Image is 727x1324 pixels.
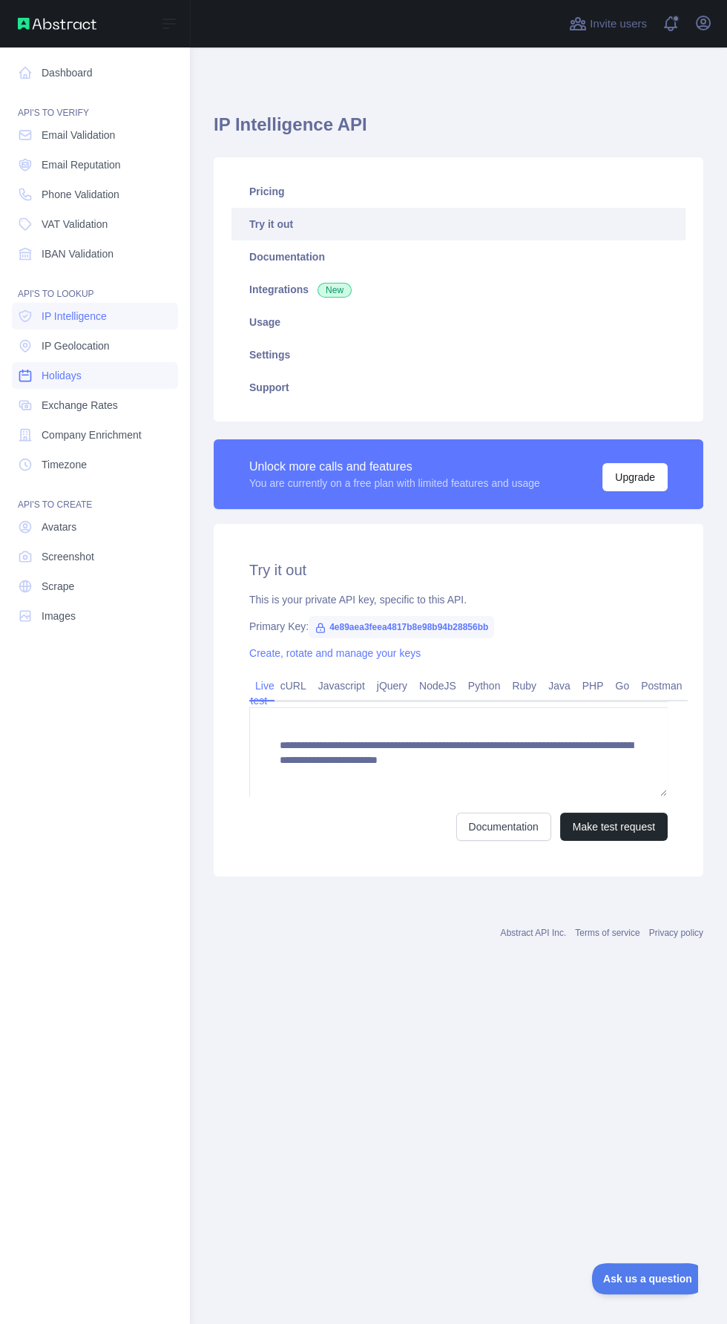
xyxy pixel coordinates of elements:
div: API'S TO VERIFY [12,89,178,119]
a: Privacy policy [649,928,703,938]
a: Exchange Rates [12,392,178,419]
a: NodeJS [413,674,462,698]
a: cURL [274,674,312,698]
a: IP Intelligence [12,303,178,330]
span: Scrape [42,579,74,594]
span: IP Intelligence [42,309,107,324]
a: Ruby [506,674,542,698]
button: Make test request [560,813,668,841]
a: Settings [231,338,685,371]
span: Email Reputation [42,157,121,172]
span: Timezone [42,457,87,472]
div: Primary Key: [249,619,668,634]
span: Invite users [590,16,647,33]
a: Terms of service [575,928,639,938]
a: Scrape [12,573,178,600]
a: Phone Validation [12,181,178,208]
a: Holidays [12,362,178,389]
span: VAT Validation [42,217,108,232]
img: Abstract API [18,18,96,30]
div: Unlock more calls and features [249,458,540,476]
span: Avatars [42,520,76,534]
span: Images [42,609,76,623]
a: Python [462,674,507,698]
span: 4e89aea3feea4817b8e98b94b28856bb [309,616,494,638]
a: Integrations New [231,273,685,306]
h2: Try it out [249,560,668,580]
a: Documentation [456,813,551,841]
a: Images [12,603,178,629]
a: Pricing [231,175,685,208]
a: Go [609,674,635,698]
a: jQuery [371,674,413,698]
a: Support [231,371,685,404]
a: Javascript [312,674,371,698]
a: Email Reputation [12,151,178,178]
a: IBAN Validation [12,240,178,267]
div: You are currently on a free plan with limited features and usage [249,476,540,491]
button: Invite users [566,12,650,36]
a: Screenshot [12,543,178,570]
span: IBAN Validation [42,246,114,261]
a: Java [542,674,576,698]
span: IP Geolocation [42,338,110,353]
span: Exchange Rates [42,398,118,413]
span: Screenshot [42,549,94,564]
a: PHP [576,674,610,698]
div: API'S TO CREATE [12,481,178,511]
a: Create, rotate and manage your keys [249,647,421,659]
span: Company Enrichment [42,427,142,442]
a: Live test [249,674,274,712]
a: Timezone [12,451,178,478]
a: Postman [635,674,688,698]
a: Documentation [231,240,685,273]
span: Holidays [42,368,82,383]
span: Phone Validation [42,187,119,202]
a: Dashboard [12,59,178,86]
a: Email Validation [12,122,178,148]
a: Avatars [12,514,178,540]
span: New [318,283,352,298]
h1: IP Intelligence API [214,113,703,148]
a: Usage [231,306,685,338]
div: This is your private API key, specific to this API. [249,592,668,607]
a: Company Enrichment [12,422,178,448]
span: Email Validation [42,128,115,142]
a: IP Geolocation [12,332,178,359]
a: Abstract API Inc. [501,928,567,938]
iframe: Toggle Customer Support [592,1263,697,1294]
div: API'S TO LOOKUP [12,270,178,300]
button: Upgrade [602,463,668,491]
a: VAT Validation [12,211,178,237]
a: Try it out [231,208,685,240]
